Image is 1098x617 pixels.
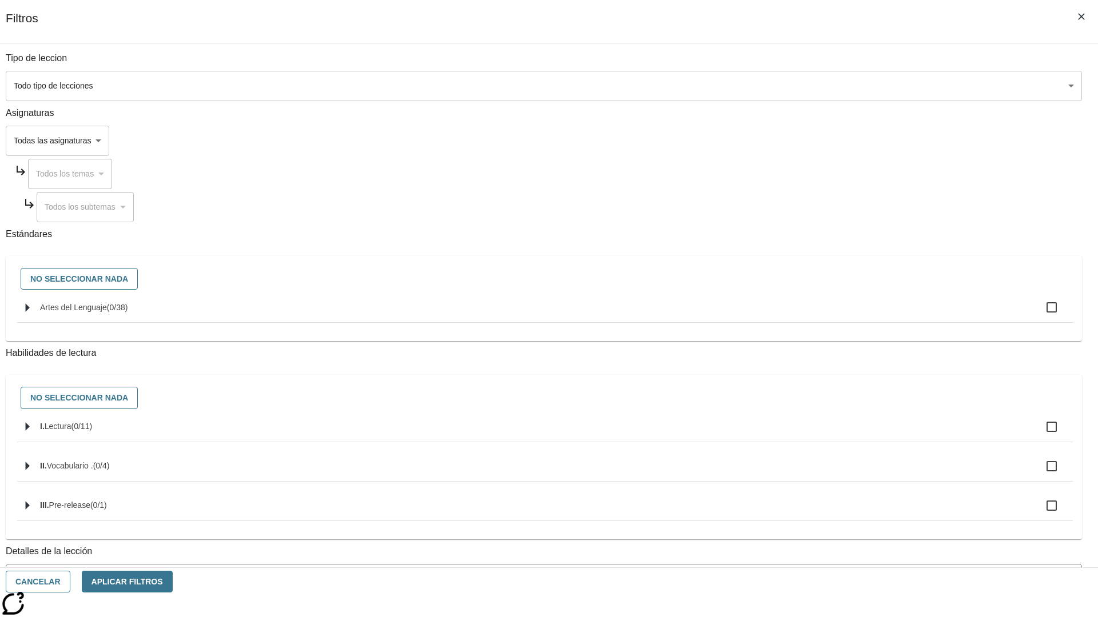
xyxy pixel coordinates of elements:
div: Seleccione una Asignatura [28,159,112,189]
p: Asignaturas [6,107,1082,120]
span: Lectura [45,422,71,431]
button: Aplicar Filtros [82,571,173,593]
p: Tipo de leccion [6,52,1082,65]
span: I. [40,422,45,431]
span: 0 estándares seleccionados/38 estándares en grupo [107,303,128,312]
span: 0 estándares seleccionados/4 estándares en grupo [93,461,110,470]
p: Detalles de la lección [6,545,1082,558]
div: Seleccione estándares [15,265,1073,293]
span: 0 estándares seleccionados/11 estándares en grupo [71,422,92,431]
span: Vocabulario . [47,461,93,470]
div: Seleccione un tipo de lección [6,71,1082,101]
div: La Actividad cubre los factores a considerar para el ajuste automático del lexile [6,564,1081,589]
p: Estándares [6,228,1082,241]
ul: Seleccione habilidades [17,412,1073,530]
button: Cancelar [6,571,70,593]
button: Cerrar los filtros del Menú lateral [1069,5,1093,29]
span: Pre-release [49,500,90,510]
ul: Seleccione estándares [17,293,1073,332]
span: II. [40,461,47,470]
span: Artes del Lenguaje [40,303,107,312]
div: Seleccione habilidades [15,384,1073,412]
div: Seleccione una Asignatura [6,126,109,156]
p: Habilidades de lectura [6,347,1082,360]
h1: Filtros [6,11,38,43]
span: III. [40,500,49,510]
span: 0 estándares seleccionados/1 estándares en grupo [90,500,107,510]
button: No seleccionar nada [21,387,138,409]
div: Seleccione una Asignatura [37,192,134,222]
button: No seleccionar nada [21,268,138,290]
